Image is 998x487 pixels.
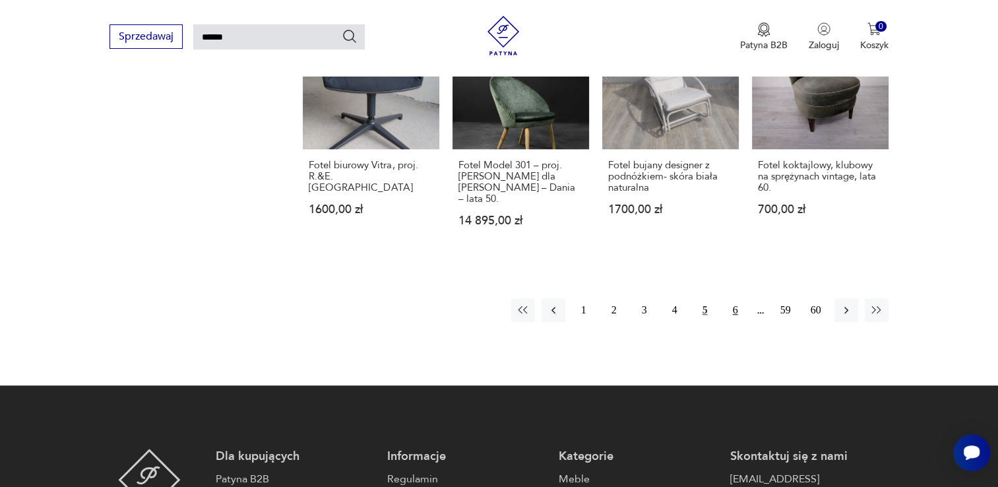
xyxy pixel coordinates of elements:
p: Informacje [387,449,546,465]
h3: Fotel bujany designer z podnóżkiem- skóra biała naturalna [608,160,733,193]
p: Dla kupujących [216,449,374,465]
p: Patyna B2B [740,39,788,51]
a: Meble [559,471,717,487]
div: 0 [875,21,887,32]
h3: Fotel Model 301 – proj. [PERSON_NAME] dla [PERSON_NAME] – Dania – lata 50. [458,160,583,205]
a: Fotel biurowy Vitra, proj. R.&E. BouroullecFotel biurowy Vitra, proj. R.&E. [GEOGRAPHIC_DATA]1600... [303,13,439,252]
img: Ikona medalu [757,22,770,37]
button: 1 [572,298,596,322]
button: 2 [602,298,626,322]
button: 60 [804,298,828,322]
a: Ikona medaluPatyna B2B [740,22,788,51]
p: 1600,00 zł [309,204,433,215]
button: 3 [633,298,656,322]
p: Koszyk [860,39,889,51]
button: Zaloguj [809,22,839,51]
a: Patyna B2B [216,471,374,487]
p: Kategorie [559,449,717,465]
button: 0Koszyk [860,22,889,51]
button: Sprzedawaj [109,24,183,49]
p: 700,00 zł [758,204,883,215]
a: Sprzedawaj [109,33,183,42]
button: Patyna B2B [740,22,788,51]
button: 4 [663,298,687,322]
img: Ikona koszyka [867,22,881,36]
a: Regulamin [387,471,546,487]
button: 5 [693,298,717,322]
p: 14 895,00 zł [458,215,583,226]
button: 6 [724,298,747,322]
a: Fotel bujany designer z podnóżkiem- skóra biała naturalnaFotel bujany designer z podnóżkiem- skór... [602,13,739,252]
p: 1700,00 zł [608,204,733,215]
iframe: Smartsupp widget button [953,434,990,471]
img: Ikonka użytkownika [817,22,830,36]
p: Zaloguj [809,39,839,51]
img: Patyna - sklep z meblami i dekoracjami vintage [483,16,523,55]
button: 59 [774,298,797,322]
a: Fotel koktajlowy, klubowy na sprężynach vintage, lata 60.Fotel koktajlowy, klubowy na sprężynach ... [752,13,889,252]
h3: Fotel biurowy Vitra, proj. R.&E. [GEOGRAPHIC_DATA] [309,160,433,193]
a: Fotel Model 301 – proj. Ejvind A. Johansson dla Godtfred H. Petersen – Dania – lata 50.Fotel Mode... [452,13,589,252]
p: Skontaktuj się z nami [730,449,889,465]
h3: Fotel koktajlowy, klubowy na sprężynach vintage, lata 60. [758,160,883,193]
button: Szukaj [342,28,358,44]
